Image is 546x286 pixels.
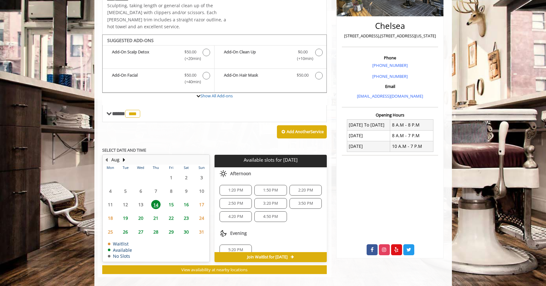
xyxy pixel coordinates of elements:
b: Add-On Scalp Detox [112,49,178,62]
span: 14 [151,200,161,209]
span: $0.00 [298,49,308,55]
div: 3:50 PM [289,198,322,209]
td: Select day16 [179,198,194,211]
button: Previous Month [104,156,109,163]
h3: Email [343,84,437,89]
button: View availability at nearby locations [102,265,327,274]
b: Add Another Service [287,129,324,134]
td: Select day21 [148,211,163,225]
img: afternoon slots [220,170,227,177]
span: 24 [197,213,206,223]
span: $50.00 [297,72,309,78]
span: 19 [121,213,130,223]
td: Select day28 [148,225,163,239]
td: Select day25 [103,225,118,239]
th: Fri [163,165,178,171]
span: 16 [182,200,191,209]
td: Select day15 [163,198,178,211]
span: (+40min ) [181,78,199,85]
th: Mon [103,165,118,171]
span: 3:50 PM [298,201,313,206]
a: [PHONE_NUMBER] [372,73,408,79]
span: 27 [136,227,146,236]
span: (+20min ) [181,55,199,62]
td: 8 A.M - 8 P.M [390,120,433,130]
span: 22 [167,213,176,223]
td: Select day14 [148,198,163,211]
div: Beard Trim Add-onS [102,35,327,93]
th: Sat [179,165,194,171]
p: Sculpting, taking length or general clean up of the [MEDICAL_DATA] with clippers and/or scissors.... [107,2,233,30]
td: [DATE] [347,141,390,152]
span: 15 [167,200,176,209]
h3: Opening Hours [342,113,438,117]
span: (+10min ) [293,55,312,62]
b: Add-On Hair Mask [224,72,290,79]
span: 20 [136,213,146,223]
td: Select day18 [103,211,118,225]
span: 31 [197,227,206,236]
th: Tue [118,165,133,171]
div: 2:50 PM [220,198,252,209]
span: 21 [151,213,161,223]
a: Show All Add-ons [200,93,233,99]
span: $50.00 [184,49,196,55]
button: Add AnotherService [277,125,327,138]
span: 5:20 PM [228,247,243,252]
div: 1:50 PM [254,185,287,196]
span: Join Waitlist for [DATE] [247,255,288,260]
td: Select day19 [118,211,133,225]
span: 2:50 PM [228,201,243,206]
td: Select day29 [163,225,178,239]
td: Waitlist [108,241,132,246]
b: Add-On Facial [112,72,178,85]
td: Select day20 [133,211,148,225]
td: No Slots [108,254,132,258]
th: Thu [148,165,163,171]
div: 3:20 PM [254,198,287,209]
span: View availability at nearby locations [181,267,247,273]
a: [PHONE_NUMBER] [372,62,408,68]
span: 23 [182,213,191,223]
td: Select day31 [194,225,209,239]
td: Select day26 [118,225,133,239]
span: 3:20 PM [263,201,278,206]
p: Available slots for [DATE] [217,157,324,163]
span: 1:20 PM [228,188,243,193]
td: Select day22 [163,211,178,225]
span: 18 [106,213,115,223]
div: 1:20 PM [220,185,252,196]
label: Add-On Clean Up [218,49,323,63]
div: 2:20 PM [289,185,322,196]
button: Next Month [122,156,127,163]
td: Select day27 [133,225,148,239]
span: 28 [151,227,161,236]
td: 10 A.M - 7 P.M [390,141,433,152]
td: [DATE] To [DATE] [347,120,390,130]
td: Select day17 [194,198,209,211]
div: 4:50 PM [254,211,287,222]
span: 4:50 PM [263,214,278,219]
td: Select day24 [194,211,209,225]
label: Add-On Scalp Detox [106,49,211,63]
div: 4:20 PM [220,211,252,222]
span: 1:50 PM [263,188,278,193]
button: Aug [111,156,119,163]
label: Add-On Facial [106,72,211,87]
a: [EMAIL_ADDRESS][DOMAIN_NAME] [357,93,423,99]
label: Add-On Hair Mask [218,72,323,81]
span: 26 [121,227,130,236]
th: Wed [133,165,148,171]
td: Select day30 [179,225,194,239]
b: SUGGESTED ADD-ONS [107,37,154,43]
td: Available [108,248,132,252]
b: Add-On Clean Up [224,49,290,62]
th: Sun [194,165,209,171]
span: Afternoon [230,171,251,176]
div: 5:20 PM [220,245,252,255]
span: Evening [230,231,247,236]
span: 25 [106,227,115,236]
td: 8 A.M - 7 P.M [390,130,433,141]
span: 17 [197,200,206,209]
p: [STREET_ADDRESS],[STREET_ADDRESS][US_STATE] [343,33,437,39]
